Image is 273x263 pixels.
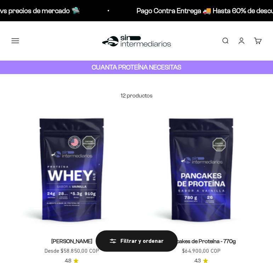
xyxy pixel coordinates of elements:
[110,236,164,246] div: Filtrar y ordenar
[11,91,262,100] p: 12 productos
[92,63,181,71] strong: CUANTA PROTEÍNA NECESITAS
[96,230,178,252] button: Filtrar y ordenar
